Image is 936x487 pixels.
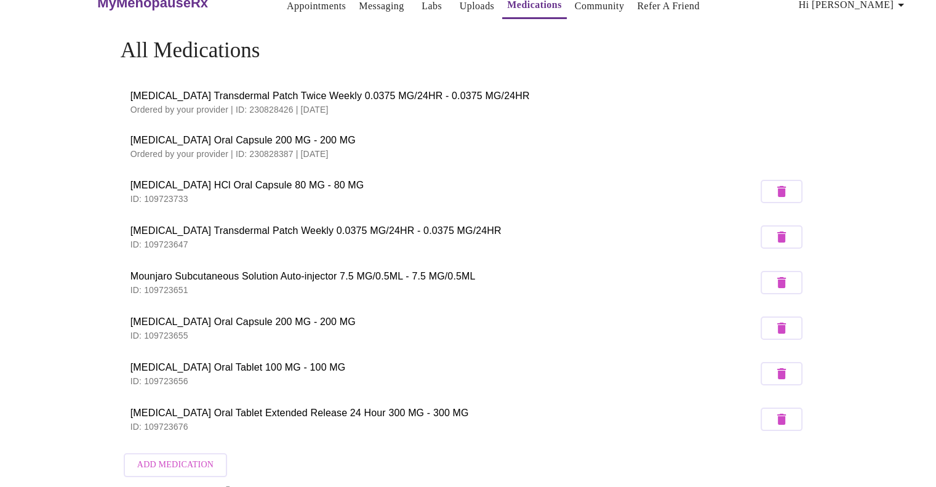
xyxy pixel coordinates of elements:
span: [MEDICAL_DATA] Oral Capsule 200 MG - 200 MG [130,315,758,329]
p: Ordered by your provider | ID: 230828426 | [DATE] [130,103,806,116]
span: [MEDICAL_DATA] Oral Tablet 100 MG - 100 MG [130,360,758,375]
span: [MEDICAL_DATA] HCl Oral Capsule 80 MG - 80 MG [130,178,758,193]
span: [MEDICAL_DATA] Oral Tablet Extended Release 24 Hour 300 MG - 300 MG [130,406,758,421]
button: Add Medication [124,453,227,477]
span: [MEDICAL_DATA] Transdermal Patch Twice Weekly 0.0375 MG/24HR - 0.0375 MG/24HR [130,89,806,103]
span: Mounjaro Subcutaneous Solution Auto-injector 7.5 MG/0.5ML - 7.5 MG/0.5ML [130,269,758,284]
p: Ordered by your provider | ID: 230828387 | [DATE] [130,148,806,160]
p: ID: 109723676 [130,421,758,433]
p: ID: 109723647 [130,238,758,251]
p: ID: 109723655 [130,329,758,342]
span: [MEDICAL_DATA] Oral Capsule 200 MG - 200 MG [130,133,806,148]
p: ID: 109723651 [130,284,758,296]
p: ID: 109723733 [130,193,758,205]
h4: All Medications [121,38,816,63]
p: ID: 109723656 [130,375,758,387]
span: Add Medication [137,457,214,473]
span: [MEDICAL_DATA] Transdermal Patch Weekly 0.0375 MG/24HR - 0.0375 MG/24HR [130,223,758,238]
